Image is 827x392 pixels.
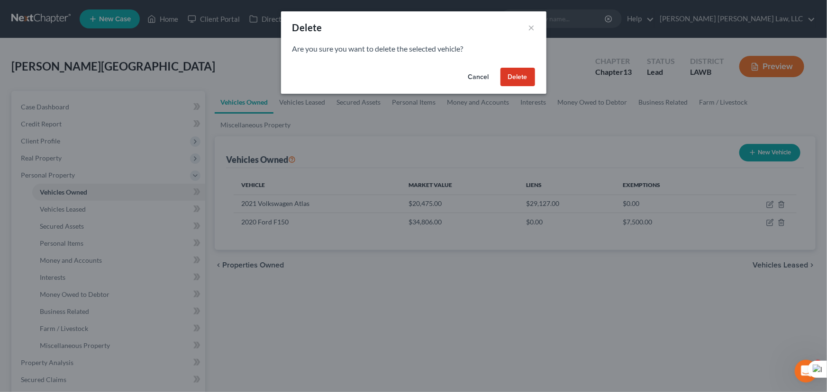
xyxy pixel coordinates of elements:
[292,44,535,54] p: Are you sure you want to delete the selected vehicle?
[795,360,818,383] iframe: Intercom live chat
[500,68,535,87] button: Delete
[292,21,322,34] div: Delete
[461,68,497,87] button: Cancel
[528,22,535,33] button: ×
[814,360,822,367] span: 4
